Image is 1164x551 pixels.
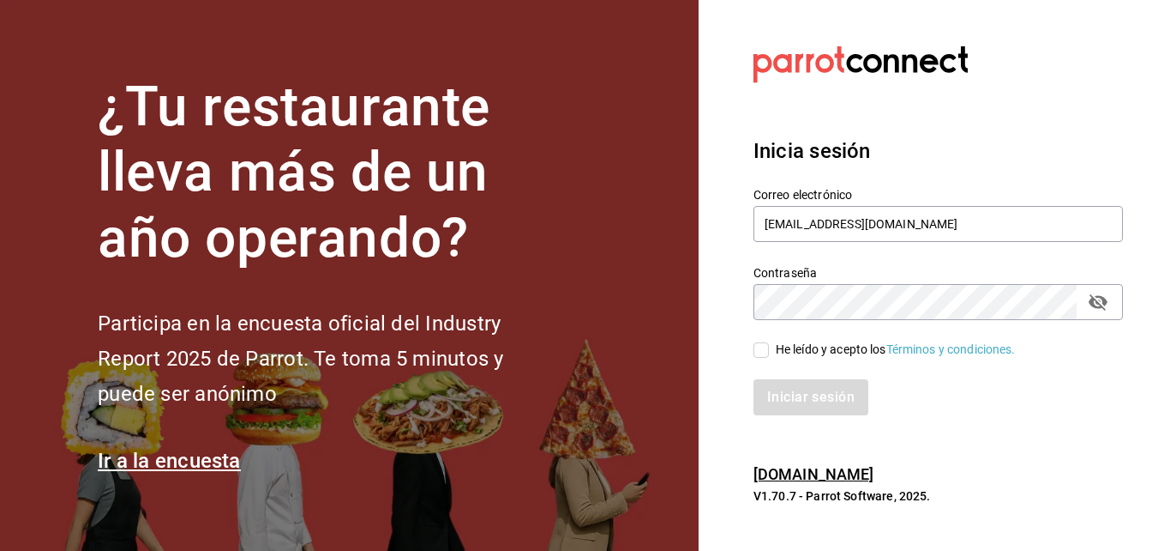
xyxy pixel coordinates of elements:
h1: ¿Tu restaurante lleva más de un año operando? [98,75,561,272]
label: Correo electrónico [753,188,1123,200]
p: V1.70.7 - Parrot Software, 2025. [753,487,1123,505]
button: passwordField [1083,288,1113,317]
label: Contraseña [753,266,1123,278]
a: [DOMAIN_NAME] [753,465,874,483]
div: He leído y acepto los [776,341,1016,359]
h2: Participa en la encuesta oficial del Industry Report 2025 de Parrot. Te toma 5 minutos y puede se... [98,306,561,411]
input: Ingresa tu correo electrónico [753,206,1123,242]
a: Ir a la encuesta [98,449,241,473]
h3: Inicia sesión [753,136,1123,167]
a: Términos y condiciones. [886,342,1016,356]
